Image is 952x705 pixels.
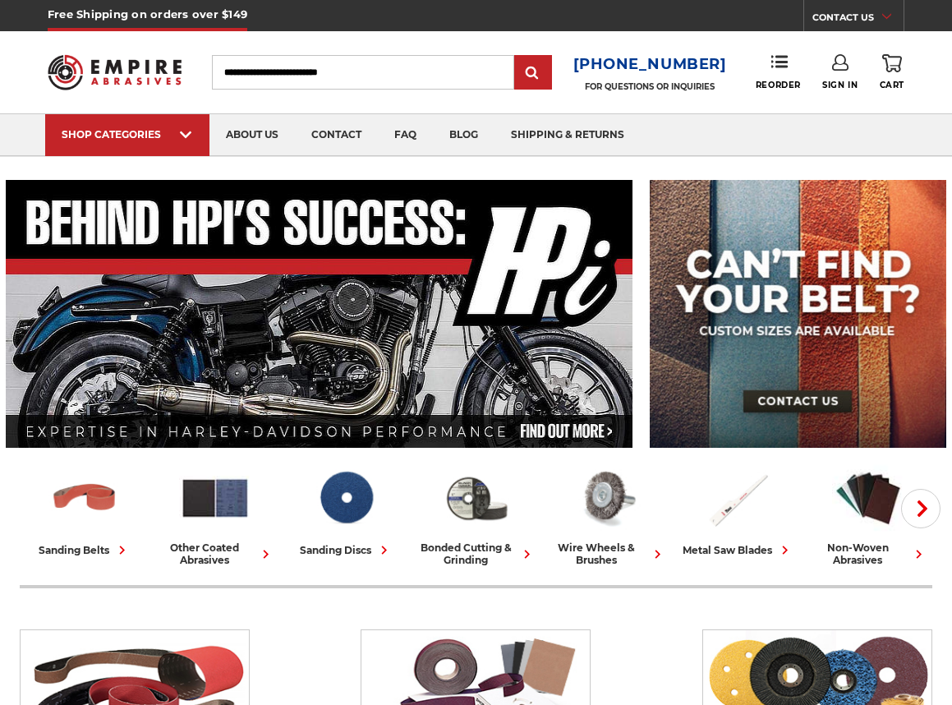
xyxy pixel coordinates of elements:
div: other coated abrasives [157,541,274,566]
div: bonded cutting & grinding [418,541,536,566]
a: metal saw blades [679,463,797,559]
img: promo banner for custom belts. [650,180,947,448]
div: wire wheels & brushes [549,541,666,566]
img: Sanding Belts [48,463,121,533]
img: Non-woven Abrasives [832,463,904,533]
img: Wire Wheels & Brushes [571,463,643,533]
a: wire wheels & brushes [549,463,666,566]
a: blog [433,114,494,156]
img: Metal Saw Blades [701,463,774,533]
a: sanding discs [287,463,405,559]
a: [PHONE_NUMBER] [573,53,727,76]
a: shipping & returns [494,114,641,156]
div: sanding discs [300,541,393,559]
img: Sanding Discs [310,463,382,533]
div: non-woven abrasives [810,541,927,566]
a: other coated abrasives [157,463,274,566]
button: Next [901,489,941,528]
img: Bonded Cutting & Grinding [440,463,513,533]
a: non-woven abrasives [810,463,927,566]
a: Reorder [756,54,801,90]
a: bonded cutting & grinding [418,463,536,566]
a: Cart [880,54,904,90]
p: FOR QUESTIONS OR INQUIRIES [573,81,727,92]
img: Empire Abrasives [48,46,182,99]
div: metal saw blades [683,541,793,559]
a: faq [378,114,433,156]
a: contact [295,114,378,156]
img: Banner for an interview featuring Horsepower Inc who makes Harley performance upgrades featured o... [6,180,632,448]
div: sanding belts [39,541,131,559]
a: sanding belts [26,463,144,559]
span: Reorder [756,80,801,90]
a: about us [209,114,295,156]
div: SHOP CATEGORIES [62,128,193,141]
img: Other Coated Abrasives [179,463,251,533]
a: CONTACT US [812,8,904,31]
span: Cart [880,80,904,90]
span: Sign In [822,80,858,90]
